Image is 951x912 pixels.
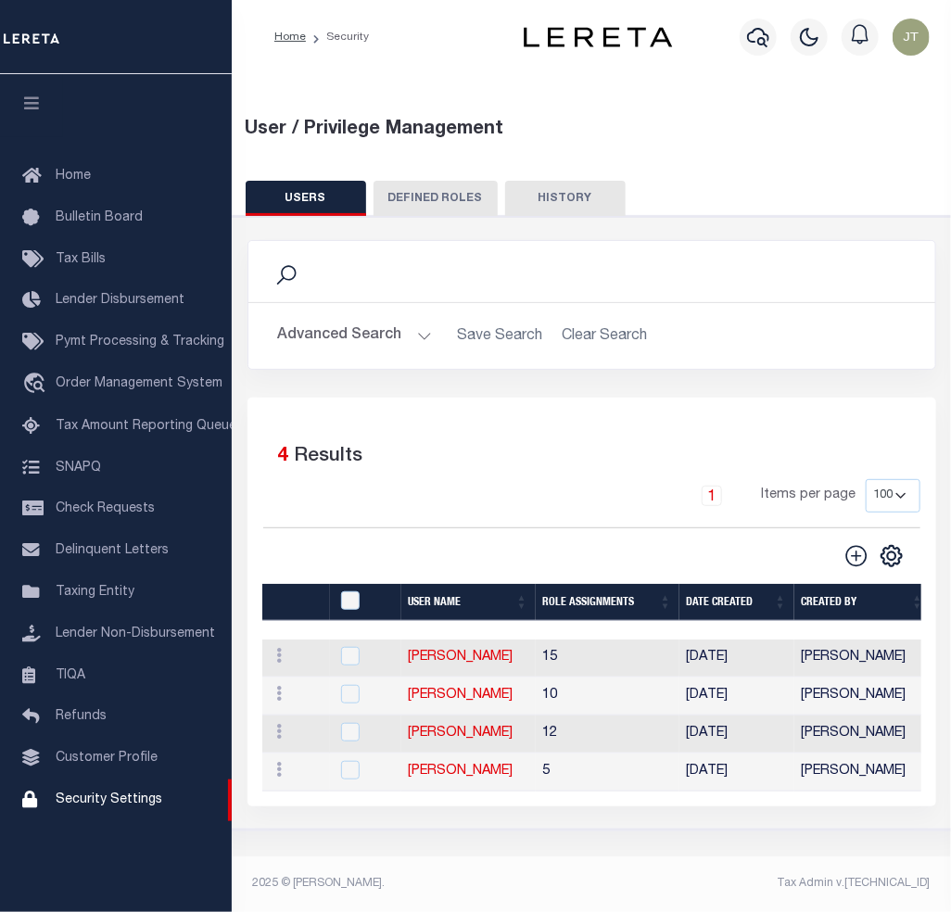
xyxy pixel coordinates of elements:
td: 10 [536,678,679,716]
th: Created By: activate to sort column ascending [794,584,932,622]
td: [PERSON_NAME] [794,678,932,716]
td: [DATE] [679,640,794,678]
span: Home [56,170,91,183]
td: 5 [536,754,679,792]
td: [DATE] [679,678,794,716]
th: Role Assignments: activate to sort column ascending [536,584,679,622]
td: 15 [536,640,679,678]
span: Lender Disbursement [56,294,184,307]
span: Tax Amount Reporting Queue [56,420,236,433]
span: Pymt Processing & Tracking [56,336,224,348]
span: Tax Bills [56,253,106,266]
span: Order Management System [56,377,222,390]
a: [PERSON_NAME] [409,689,514,702]
a: [PERSON_NAME] [409,651,514,664]
span: Items per page [762,486,856,506]
td: [PERSON_NAME] [794,716,932,754]
a: 1 [702,486,722,506]
a: [PERSON_NAME] [409,765,514,778]
span: Refunds [56,710,107,723]
span: TIQA [56,668,85,681]
a: [PERSON_NAME] [409,727,514,740]
div: Tax Admin v.[TECHNICAL_ID] [605,875,931,892]
button: USERS [246,181,366,216]
span: 4 [278,447,289,466]
img: svg+xml;base64,PHN2ZyB4bWxucz0iaHR0cDovL3d3dy53My5vcmcvMjAwMC9zdmciIHBvaW50ZXItZXZlbnRzPSJub25lIi... [893,19,930,56]
th: User Name: activate to sort column ascending [401,584,536,622]
td: 12 [536,716,679,754]
td: [PERSON_NAME] [794,754,932,792]
i: travel_explore [22,373,52,397]
label: Results [295,442,363,472]
a: Home [274,32,306,43]
td: [DATE] [679,716,794,754]
th: Date Created: activate to sort column ascending [679,584,794,622]
button: Advanced Search [278,318,432,354]
span: Customer Profile [56,752,158,765]
td: [DATE] [679,754,794,792]
img: logo-dark.svg [524,27,672,47]
span: Bulletin Board [56,211,143,224]
div: User / Privilege Management [246,116,938,144]
span: Lender Non-Disbursement [56,627,215,640]
li: Security [306,29,369,45]
div: 2025 © [PERSON_NAME]. [239,875,592,892]
span: Delinquent Letters [56,544,169,557]
button: HISTORY [505,181,626,216]
td: [PERSON_NAME] [794,640,932,678]
span: Taxing Entity [56,586,134,599]
th: UserID [330,584,401,622]
span: Security Settings [56,793,162,806]
span: Check Requests [56,502,155,515]
span: SNAPQ [56,461,101,474]
button: DEFINED ROLES [374,181,498,216]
